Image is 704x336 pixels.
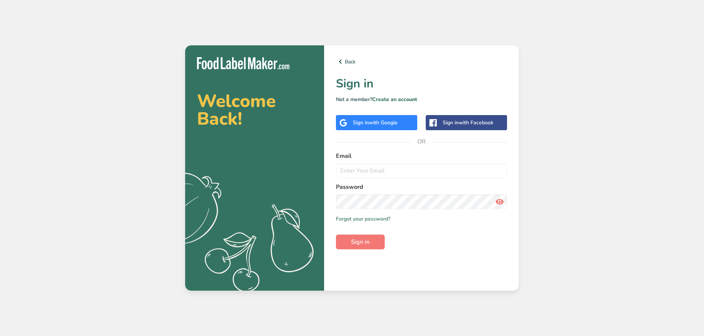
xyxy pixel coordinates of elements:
[336,163,507,178] input: Enter Your Email
[351,238,370,246] span: Sign in
[443,119,493,127] div: Sign in
[197,92,312,128] h2: Welcome Back!
[336,183,507,191] label: Password
[197,57,289,69] img: Food Label Maker
[336,96,507,103] p: Not a member?
[336,152,507,160] label: Email
[459,119,493,126] span: with Facebook
[336,57,507,66] a: Back
[336,235,385,249] button: Sign in
[411,131,433,153] span: OR
[336,75,507,93] h1: Sign in
[369,119,398,126] span: with Google
[372,96,417,103] a: Create an account
[353,119,398,127] div: Sign in
[336,215,390,223] a: Forgot your password?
